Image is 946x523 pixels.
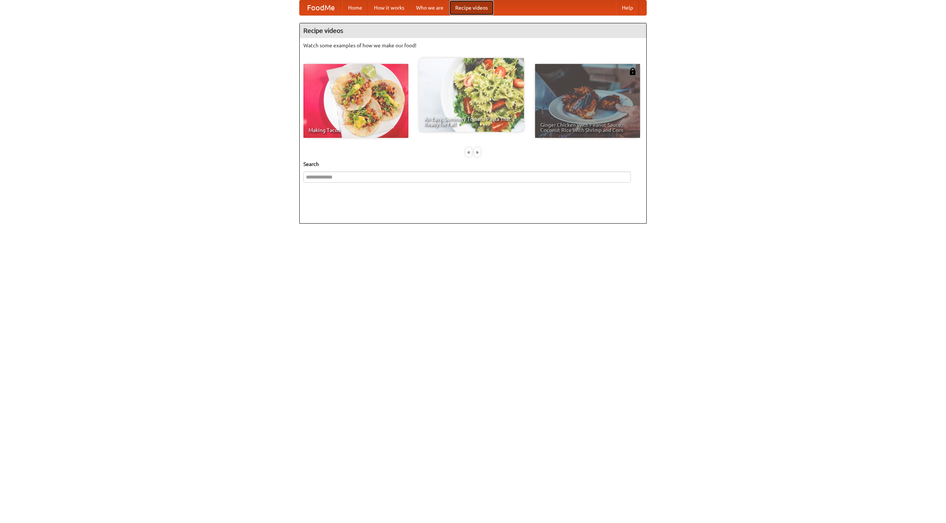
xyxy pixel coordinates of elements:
a: Who we are [410,0,449,15]
a: An Easy, Summery Tomato Pasta That's Ready for Fall [419,58,524,132]
p: Watch some examples of how we make our food! [303,42,643,49]
span: Making Tacos [309,128,403,133]
span: An Easy, Summery Tomato Pasta That's Ready for Fall [424,116,519,127]
a: Help [616,0,639,15]
a: FoodMe [300,0,342,15]
div: « [465,147,472,157]
h4: Recipe videos [300,23,646,38]
a: Home [342,0,368,15]
div: » [474,147,481,157]
a: Making Tacos [303,64,408,138]
a: How it works [368,0,410,15]
a: Recipe videos [449,0,494,15]
h5: Search [303,160,643,168]
img: 483408.png [629,68,636,75]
